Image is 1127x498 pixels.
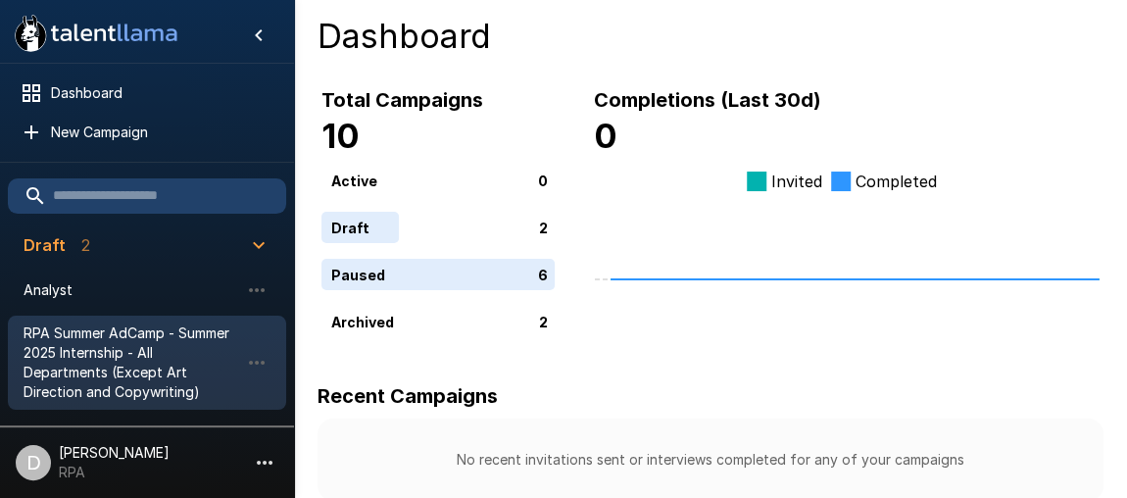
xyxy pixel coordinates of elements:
b: 0 [594,116,617,156]
p: No recent invitations sent or interviews completed for any of your campaigns [349,450,1072,470]
b: Completions (Last 30d) [594,88,821,112]
b: 10 [321,116,360,156]
h4: Dashboard [318,16,1103,57]
p: 2 [539,217,548,237]
b: Recent Campaigns [318,384,498,408]
p: 6 [538,264,548,284]
b: Total Campaigns [321,88,483,112]
p: 2 [539,311,548,331]
p: 0 [538,170,548,190]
